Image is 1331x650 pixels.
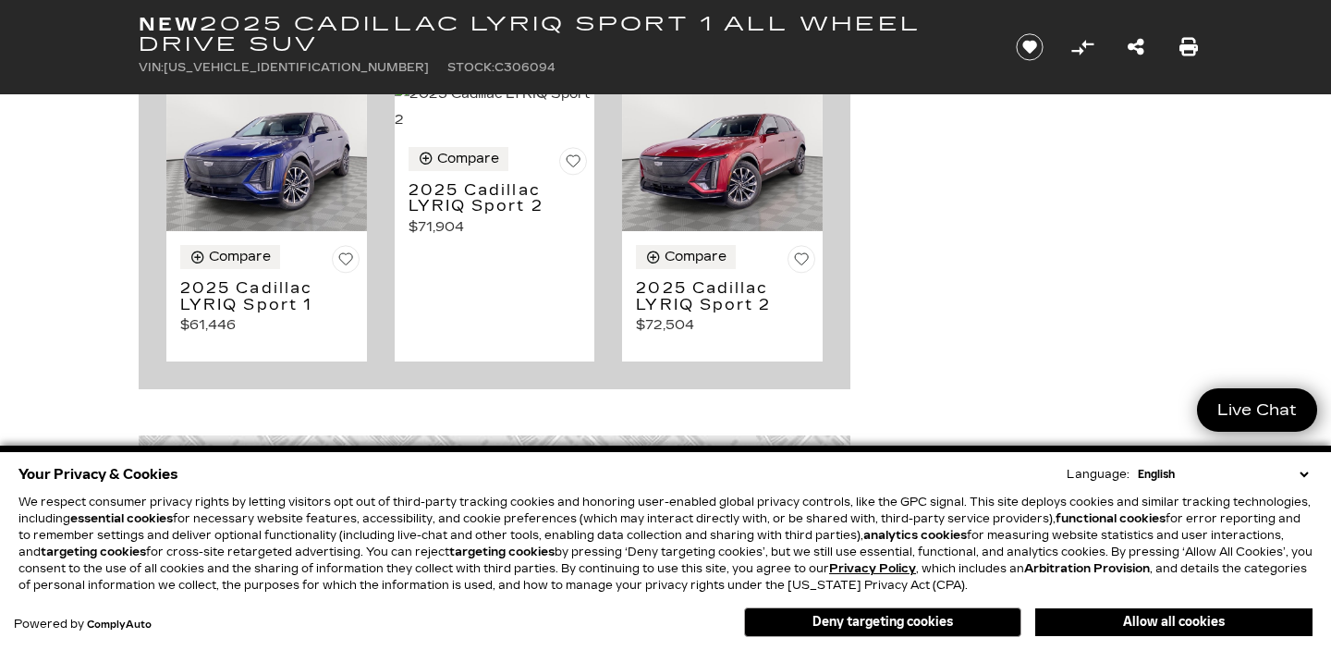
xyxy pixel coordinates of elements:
p: $61,446 [180,313,360,338]
div: Compare [437,151,499,167]
strong: targeting cookies [449,546,555,558]
button: Compare Vehicle [1068,33,1096,61]
select: Language Select [1133,466,1313,483]
button: Compare Vehicle [180,245,280,269]
h3: 2025 Cadillac LYRIQ Sport 2 [636,280,779,313]
span: C306094 [495,61,556,74]
img: 2025 Cadillac LYRIQ Sport 2 [395,81,595,133]
a: Privacy Policy [829,562,916,575]
strong: Arbitration Provision [1024,562,1150,575]
h3: 2025 Cadillac LYRIQ Sport 2 [409,182,552,215]
span: Stock: [447,61,495,74]
a: 2025 Cadillac LYRIQ Sport 1 $61,446 [180,280,360,338]
a: ComplyAuto [87,619,152,631]
img: 2025 Cadillac LYRIQ Sport 2 [622,81,823,232]
button: Deny targeting cookies [744,607,1021,637]
p: We respect consumer privacy rights by letting visitors opt out of third-party tracking cookies an... [18,494,1313,594]
h3: 2025 Cadillac LYRIQ Sport 1 [180,280,324,313]
strong: New [139,13,200,35]
button: Save Vehicle [559,147,587,185]
a: Share this New 2025 Cadillac LYRIQ Sport 1 All Wheel Drive SUV [1128,34,1144,60]
a: Live Chat [1197,388,1317,432]
span: VIN: [139,61,164,74]
strong: functional cookies [1056,512,1166,525]
button: Save Vehicle [788,245,815,283]
img: 2025 Cadillac LYRIQ Sport 1 [166,81,367,232]
button: Save Vehicle [332,245,360,283]
strong: analytics cookies [863,529,967,542]
button: Save vehicle [1009,32,1050,62]
p: $71,904 [409,215,588,240]
div: Powered by [14,619,152,631]
span: Live Chat [1208,399,1306,421]
a: 2025 Cadillac LYRIQ Sport 2 $71,904 [409,182,588,240]
div: Compare [209,249,271,265]
div: Language: [1067,469,1130,480]
strong: targeting cookies [41,546,146,558]
button: Compare Vehicle [636,245,736,269]
span: Your Privacy & Cookies [18,461,178,487]
button: Compare Vehicle [409,147,508,171]
p: $72,504 [636,313,815,338]
a: Print this New 2025 Cadillac LYRIQ Sport 1 All Wheel Drive SUV [1179,34,1198,60]
div: Compare [665,249,727,265]
strong: essential cookies [70,512,173,525]
a: 2025 Cadillac LYRIQ Sport 2 $72,504 [636,280,815,338]
span: [US_VEHICLE_IDENTIFICATION_NUMBER] [164,61,429,74]
button: Allow all cookies [1035,608,1313,636]
h1: 2025 Cadillac LYRIQ Sport 1 All Wheel Drive SUV [139,14,984,55]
